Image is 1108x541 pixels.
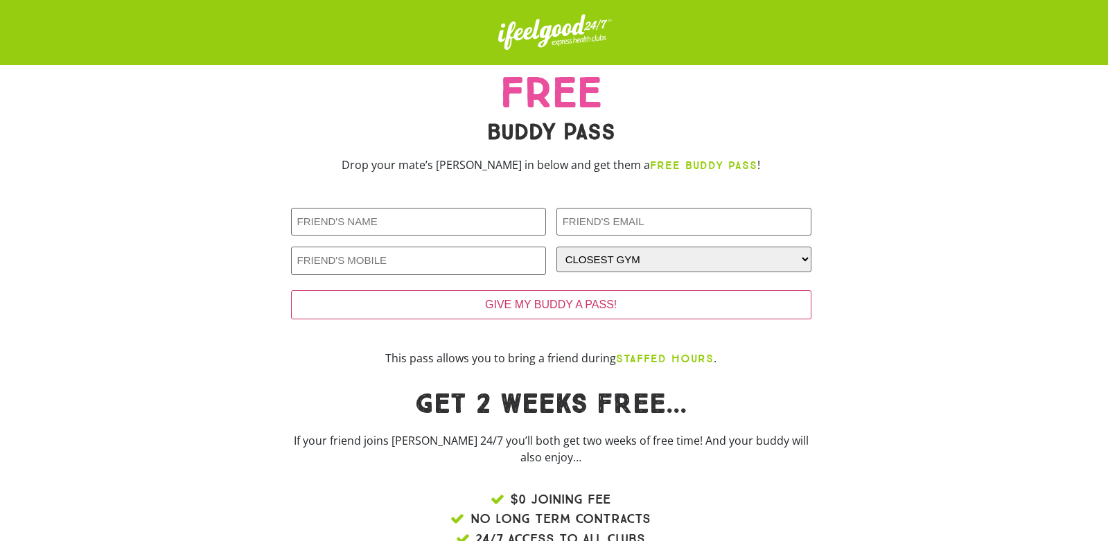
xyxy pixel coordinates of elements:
[291,247,546,275] input: FRIEND'S MOBILE
[291,391,811,418] h1: Get 2 weeks FREE...
[291,157,811,174] p: Drop your mate’s [PERSON_NAME] in below and get them a !
[507,490,610,510] span: $0 JOINING FEE
[291,350,811,367] p: This pass allows you to bring a friend during .
[291,121,811,143] h2: BUDDY PASS
[291,208,546,236] input: FRIEND'S NAME
[616,352,714,365] b: STAFFED HOURS
[650,159,757,172] strong: FREE BUDDY PASS
[291,72,811,114] h2: FREE
[556,208,811,236] input: FRIEND'S EMAIL
[467,509,651,529] span: NO LONG TERM CONTRACTS
[291,290,811,319] input: GIVE MY BUDDY A PASS!
[291,432,811,465] p: If your friend joins [PERSON_NAME] 24/7 you’ll both get two weeks of free time! And your buddy wi...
